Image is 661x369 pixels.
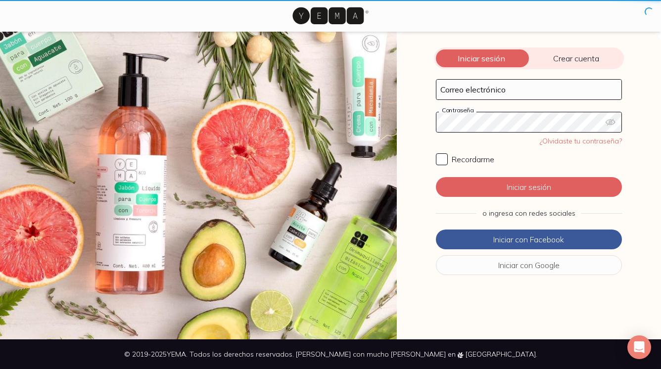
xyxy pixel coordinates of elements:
[452,154,494,164] span: Recordarme
[296,350,537,359] span: [PERSON_NAME] con mucho [PERSON_NAME] en [GEOGRAPHIC_DATA].
[540,137,622,145] a: ¿Olvidaste tu contraseña?
[498,260,533,270] span: Iniciar con
[493,234,528,244] span: Iniciar con
[627,335,651,359] div: Open Intercom Messenger
[436,153,448,165] input: Recordarme
[436,255,622,275] button: Iniciar conGoogle
[434,53,529,63] span: Iniciar sesión
[529,53,624,63] span: Crear cuenta
[436,230,622,249] button: Iniciar conFacebook
[436,177,622,197] button: Iniciar sesión
[439,106,476,114] label: Contraseña
[482,209,575,218] span: o ingresa con redes sociales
